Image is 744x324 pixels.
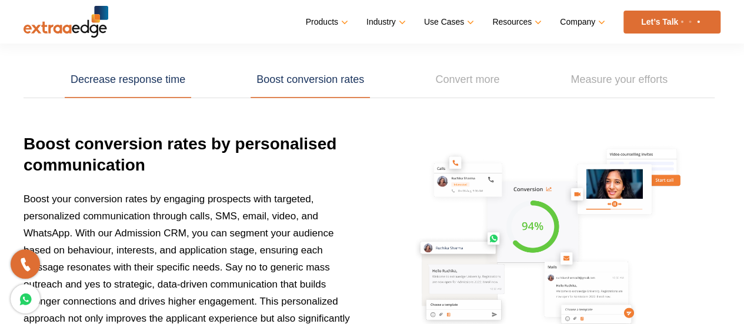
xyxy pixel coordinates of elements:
a: Let’s Talk [623,11,720,34]
a: Resources [492,14,539,31]
a: Company [560,14,603,31]
h3: Boost conversion rates by personalised communication [24,133,358,191]
a: Decrease response time [65,62,191,98]
a: Industry [366,14,403,31]
a: Boost conversion rates [251,62,370,98]
a: Convert more [429,62,505,98]
a: Products [306,14,346,31]
a: Measure your efforts [565,62,673,98]
a: Use Cases [424,14,472,31]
